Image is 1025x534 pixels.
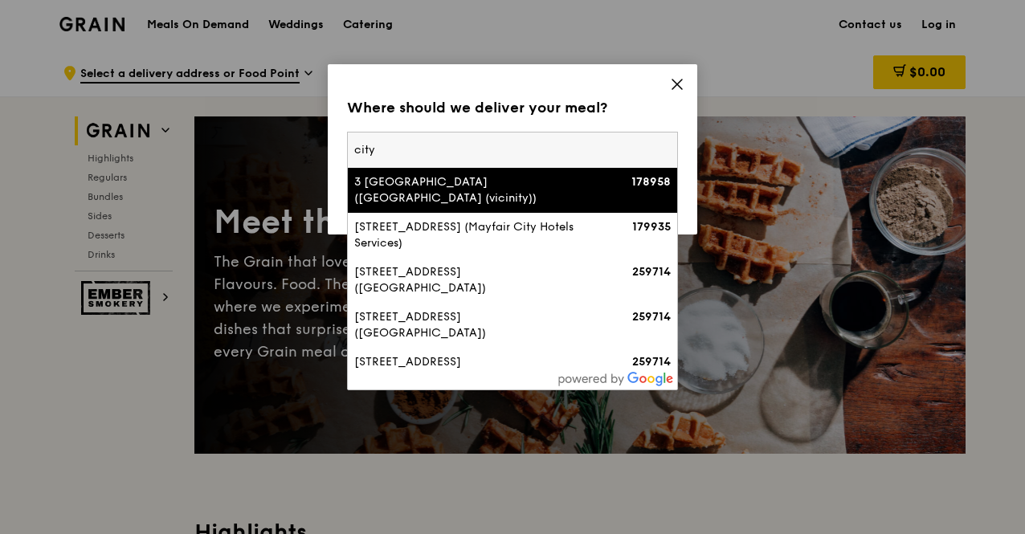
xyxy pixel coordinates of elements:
div: [STREET_ADDRESS] ([GEOGRAPHIC_DATA]) [354,309,592,341]
strong: 259714 [632,265,671,279]
strong: 259714 [632,310,671,324]
div: [STREET_ADDRESS] ([GEOGRAPHIC_DATA]) [354,264,592,296]
div: [STREET_ADDRESS] (Mayfair City Hotels Services) [354,219,592,251]
strong: 178958 [631,175,671,189]
img: powered-by-google.60e8a832.png [558,372,674,386]
strong: 259714 [632,355,671,369]
strong: 179935 [632,220,671,234]
div: [STREET_ADDRESS] ([GEOGRAPHIC_DATA]) [354,354,592,386]
div: Where should we deliver your meal? [347,96,678,119]
div: 3 [GEOGRAPHIC_DATA] ([GEOGRAPHIC_DATA] (vicinity)) [354,174,592,206]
